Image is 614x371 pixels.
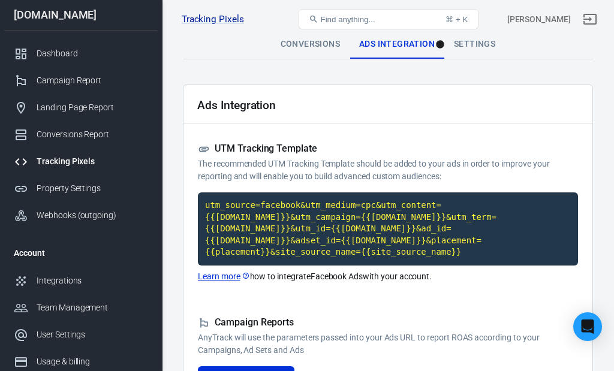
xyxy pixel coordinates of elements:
[4,175,158,202] a: Property Settings
[198,158,578,183] p: The recommended UTM Tracking Template should be added to your ads in order to improve your report...
[37,301,148,314] div: Team Management
[37,101,148,114] div: Landing Page Report
[446,15,468,24] div: ⌘ + K
[435,39,446,50] div: Tooltip anchor
[4,40,158,67] a: Dashboard
[4,239,158,267] li: Account
[37,155,148,168] div: Tracking Pixels
[4,67,158,94] a: Campaign Report
[350,30,444,59] div: Ads Integration
[4,121,158,148] a: Conversions Report
[198,270,578,283] p: how to integrate Facebook Ads with your account.
[37,182,148,195] div: Property Settings
[444,30,505,59] div: Settings
[4,202,158,229] a: Webhooks (outgoing)
[507,13,571,26] div: Account id: 2prkmgRZ
[37,275,148,287] div: Integrations
[4,267,158,294] a: Integrations
[37,209,148,222] div: Webhooks (outgoing)
[37,128,148,141] div: Conversions Report
[573,312,602,341] div: Open Intercom Messenger
[37,355,148,368] div: Usage & billing
[299,9,478,29] button: Find anything...⌘ + K
[4,321,158,348] a: User Settings
[4,10,158,20] div: [DOMAIN_NAME]
[182,13,244,26] a: Tracking Pixels
[37,47,148,60] div: Dashboard
[198,331,578,357] p: AnyTrack will use the parameters passed into your Ads URL to report ROAS according to your Campai...
[271,30,350,59] div: Conversions
[198,143,578,155] h5: UTM Tracking Template
[576,5,604,34] a: Sign out
[37,328,148,341] div: User Settings
[321,15,375,24] span: Find anything...
[37,74,148,87] div: Campaign Report
[4,94,158,121] a: Landing Page Report
[4,294,158,321] a: Team Management
[197,99,276,111] h2: Ads Integration
[198,270,250,283] a: Learn more
[4,148,158,175] a: Tracking Pixels
[198,316,578,329] h5: Campaign Reports
[198,192,578,266] code: Click to copy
